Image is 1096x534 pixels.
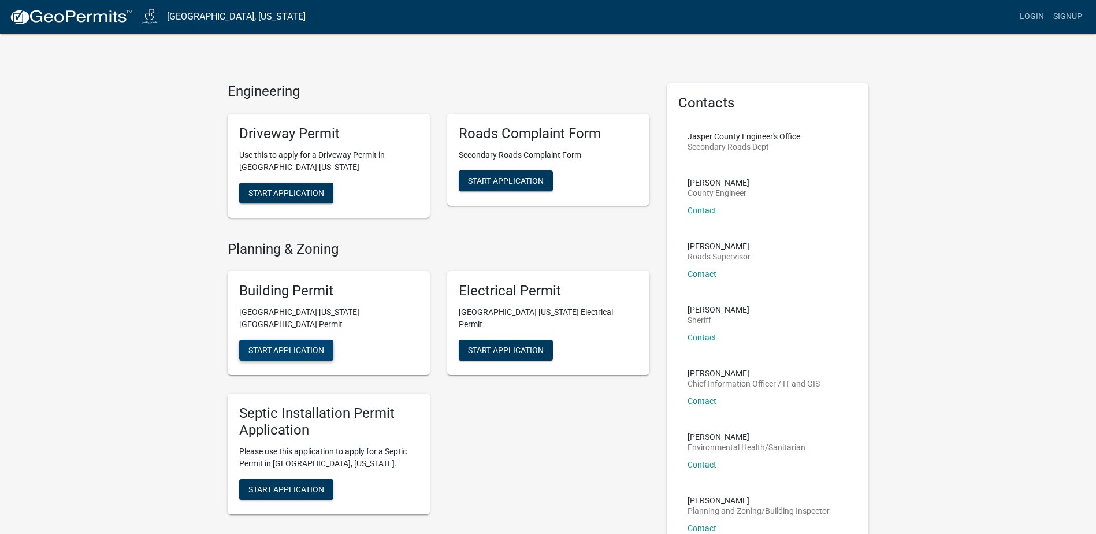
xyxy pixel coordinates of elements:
a: Contact [688,206,716,215]
p: Jasper County Engineer's Office [688,132,800,140]
p: Chief Information Officer / IT and GIS [688,380,820,388]
h5: Driveway Permit [239,125,418,142]
p: Use this to apply for a Driveway Permit in [GEOGRAPHIC_DATA] [US_STATE] [239,149,418,173]
h5: Roads Complaint Form [459,125,638,142]
a: Contact [688,460,716,469]
p: [GEOGRAPHIC_DATA] [US_STATE][GEOGRAPHIC_DATA] Permit [239,306,418,331]
p: Please use this application to apply for a Septic Permit in [GEOGRAPHIC_DATA], [US_STATE]. [239,446,418,470]
span: Start Application [468,346,544,355]
p: [PERSON_NAME] [688,242,751,250]
span: Start Application [248,188,324,197]
button: Start Application [239,479,333,500]
span: Start Application [468,176,544,185]
h5: Building Permit [239,283,418,299]
a: Login [1015,6,1049,28]
p: Secondary Roads Complaint Form [459,149,638,161]
p: [PERSON_NAME] [688,369,820,377]
p: Environmental Health/Sanitarian [688,443,805,451]
p: [PERSON_NAME] [688,179,749,187]
p: County Engineer [688,189,749,197]
button: Start Application [239,183,333,203]
p: Secondary Roads Dept [688,143,800,151]
button: Start Application [459,170,553,191]
h5: Contacts [678,95,857,112]
p: Sheriff [688,316,749,324]
h4: Planning & Zoning [228,241,649,258]
img: Jasper County, Iowa [142,9,158,24]
p: Planning and Zoning/Building Inspector [688,507,830,515]
a: Contact [688,396,716,406]
span: Start Application [248,484,324,494]
a: Contact [688,524,716,533]
p: [GEOGRAPHIC_DATA] [US_STATE] Electrical Permit [459,306,638,331]
a: Contact [688,269,716,279]
a: Signup [1049,6,1087,28]
p: [PERSON_NAME] [688,306,749,314]
p: [PERSON_NAME] [688,433,805,441]
a: [GEOGRAPHIC_DATA], [US_STATE] [167,7,306,27]
a: Contact [688,333,716,342]
p: Roads Supervisor [688,253,751,261]
h4: Engineering [228,83,649,100]
h5: Electrical Permit [459,283,638,299]
button: Start Application [239,340,333,361]
h5: Septic Installation Permit Application [239,405,418,439]
span: Start Application [248,346,324,355]
button: Start Application [459,340,553,361]
p: [PERSON_NAME] [688,496,830,505]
